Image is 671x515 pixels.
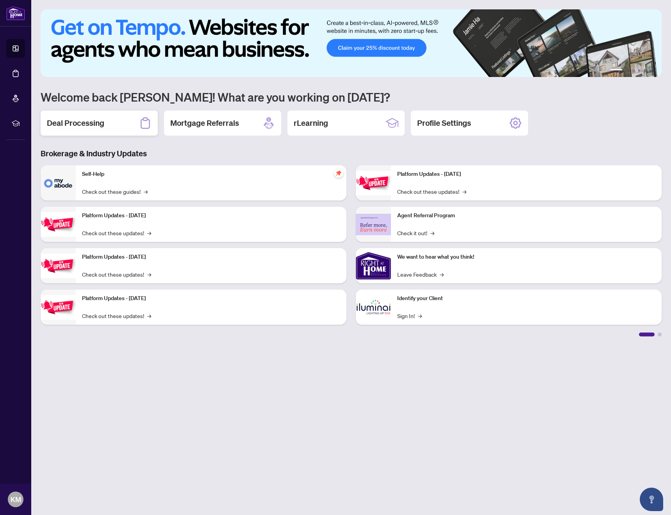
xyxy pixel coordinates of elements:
[418,311,422,320] span: →
[626,69,629,72] button: 2
[82,170,340,179] p: Self-Help
[651,69,654,72] button: 6
[82,311,151,320] a: Check out these updates!→
[356,248,391,283] img: We want to hear what you think!
[397,311,422,320] a: Sign In!→
[397,229,434,237] a: Check it out!→
[610,69,623,72] button: 1
[430,229,434,237] span: →
[82,187,148,196] a: Check out these guides!→
[82,211,340,220] p: Platform Updates - [DATE]
[41,148,662,159] h3: Brokerage & Industry Updates
[462,187,466,196] span: →
[170,118,239,129] h2: Mortgage Referrals
[356,171,391,195] img: Platform Updates - June 23, 2025
[397,187,466,196] a: Check out these updates!→
[632,69,635,72] button: 3
[82,294,340,303] p: Platform Updates - [DATE]
[294,118,328,129] h2: rLearning
[41,254,76,278] img: Platform Updates - July 21, 2025
[147,311,151,320] span: →
[640,488,663,511] button: Open asap
[397,211,655,220] p: Agent Referral Program
[82,229,151,237] a: Check out these updates!→
[41,89,662,104] h1: Welcome back [PERSON_NAME]! What are you working on [DATE]?
[147,229,151,237] span: →
[11,494,21,505] span: KM
[397,170,655,179] p: Platform Updates - [DATE]
[397,253,655,261] p: We want to hear what you think!
[417,118,471,129] h2: Profile Settings
[41,295,76,320] img: Platform Updates - July 8, 2025
[6,6,25,20] img: logo
[397,294,655,303] p: Identify your Client
[47,118,104,129] h2: Deal Processing
[440,270,444,279] span: →
[82,253,340,261] p: Platform Updates - [DATE]
[41,165,76,200] img: Self-Help
[644,69,648,72] button: 5
[147,270,151,279] span: →
[397,270,444,279] a: Leave Feedback→
[334,168,343,178] span: pushpin
[144,187,148,196] span: →
[638,69,641,72] button: 4
[356,214,391,235] img: Agent Referral Program
[356,290,391,325] img: Identify your Client
[82,270,151,279] a: Check out these updates!→
[41,212,76,237] img: Platform Updates - September 16, 2025
[41,9,662,77] img: Slide 0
